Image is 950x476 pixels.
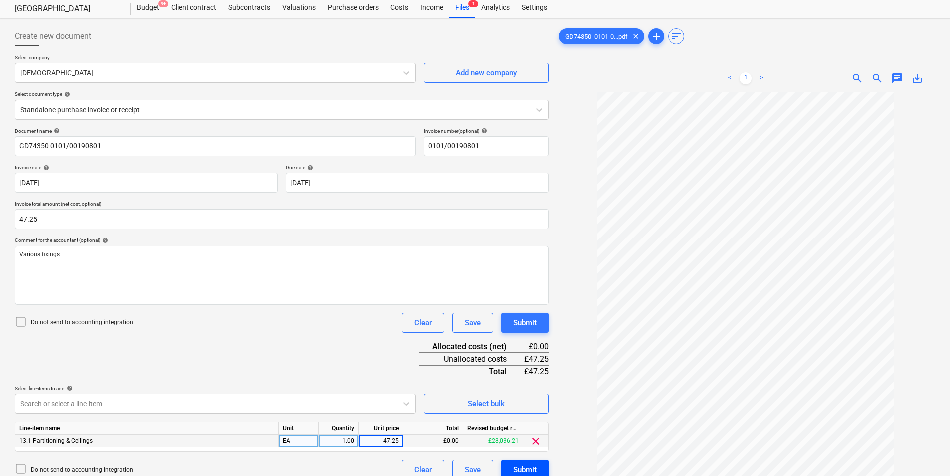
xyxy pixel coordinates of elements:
div: Submit [513,316,537,329]
div: £0.00 [403,435,463,447]
div: Due date [286,164,549,171]
span: clear [530,435,542,447]
span: help [305,165,313,171]
div: Invoice date [15,164,278,171]
span: GD74350_0101-0...pdf [559,33,634,40]
span: save_alt [911,72,923,84]
div: EA [279,435,319,447]
div: Add new company [456,66,517,79]
div: Document name [15,128,416,134]
button: Select bulk [424,394,549,414]
a: Previous page [724,72,736,84]
div: Save [465,316,481,329]
button: Save [452,313,493,333]
div: Invoice number (optional) [424,128,549,134]
span: clear [630,30,642,42]
div: £28,036.21 [463,435,523,447]
div: Line-item name [15,422,279,435]
button: Clear [402,313,444,333]
input: Invoice number [424,136,549,156]
span: 9+ [158,0,168,7]
span: Various fixings [19,251,60,258]
div: Unallocated costs [419,353,523,365]
span: help [100,238,108,243]
button: Add new company [424,63,549,83]
div: Clear [414,316,432,329]
div: £47.25 [523,365,549,377]
iframe: Chat Widget [900,428,950,476]
div: Save [465,463,481,476]
span: zoom_in [851,72,863,84]
div: Quantity [319,422,359,435]
div: Revised budget remaining [463,422,523,435]
span: help [479,128,487,134]
div: Total [403,422,463,435]
div: Comment for the accountant (optional) [15,237,549,243]
div: [GEOGRAPHIC_DATA] [15,4,119,14]
p: Do not send to accounting integration [31,466,133,474]
div: Select bulk [468,397,505,410]
span: zoom_out [871,72,883,84]
div: £0.00 [523,341,549,353]
span: sort [670,30,682,42]
p: Invoice total amount (net cost, optional) [15,201,549,209]
div: 1.00 [323,435,354,447]
div: Unit price [359,422,403,435]
div: GD74350_0101-0...pdf [559,28,644,44]
div: Total [419,365,523,377]
span: add [650,30,662,42]
div: Unit [279,422,319,435]
p: Do not send to accounting integration [31,318,133,327]
span: 1 [468,0,478,7]
button: Submit [501,313,549,333]
input: Due date not specified [286,173,549,193]
div: Select document type [15,91,549,97]
div: Submit [513,463,537,476]
span: help [62,91,70,97]
input: Invoice total amount (net cost, optional) [15,209,549,229]
span: help [65,385,73,391]
span: 13.1 Partitioning & Ceilings [19,437,93,444]
p: Select company [15,54,416,63]
span: chat [891,72,903,84]
span: Create new document [15,30,91,42]
div: Allocated costs (net) [419,341,523,353]
span: help [41,165,49,171]
div: £47.25 [523,353,549,365]
div: Select line-items to add [15,385,416,392]
input: Invoice date not specified [15,173,278,193]
div: Clear [414,463,432,476]
span: help [52,128,60,134]
a: Page 1 is your current page [740,72,752,84]
a: Next page [756,72,767,84]
input: Document name [15,136,416,156]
